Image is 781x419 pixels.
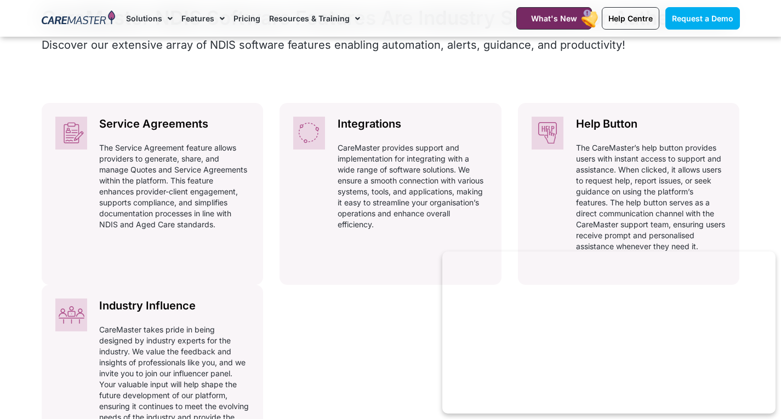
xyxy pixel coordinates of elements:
span: Discover our extensive array of NDIS software features enabling automation, alerts, guidance, and... [42,38,625,51]
img: Industry-informed, CareMaster NDIS CRM integrates NDIS Support Worker and Participant Apps, showc... [55,299,87,331]
img: CareMaster Logo [42,10,116,27]
span: Request a Demo [672,14,733,23]
p: CareMaster provides support and implementation for integrating with a wide range of software solu... [338,142,488,230]
h2: Industry Influence [99,299,249,313]
img: Help Button - CareMaster NDIS Software Administrator feature: immediate help access, issue report... [532,117,563,150]
iframe: Popup CTA [442,251,776,414]
img: CareMaster NDIS CRM ensures seamless work integration with Xero and MYOB, optimising financial ma... [293,117,325,150]
p: The Service Agreement feature allows providers to generate, share, and manage Quotes and Service ... [99,142,249,230]
h2: Integrations [338,117,488,131]
span: Help Centre [608,14,653,23]
a: Help Centre [602,7,659,30]
a: What's New [516,7,592,30]
p: The CareMaster’s help button provides users with instant access to support and assistance. When c... [576,142,726,252]
span: What's New [531,14,577,23]
a: Request a Demo [665,7,740,30]
h2: Service Agreements [99,117,249,131]
h2: Help Button [576,117,726,131]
